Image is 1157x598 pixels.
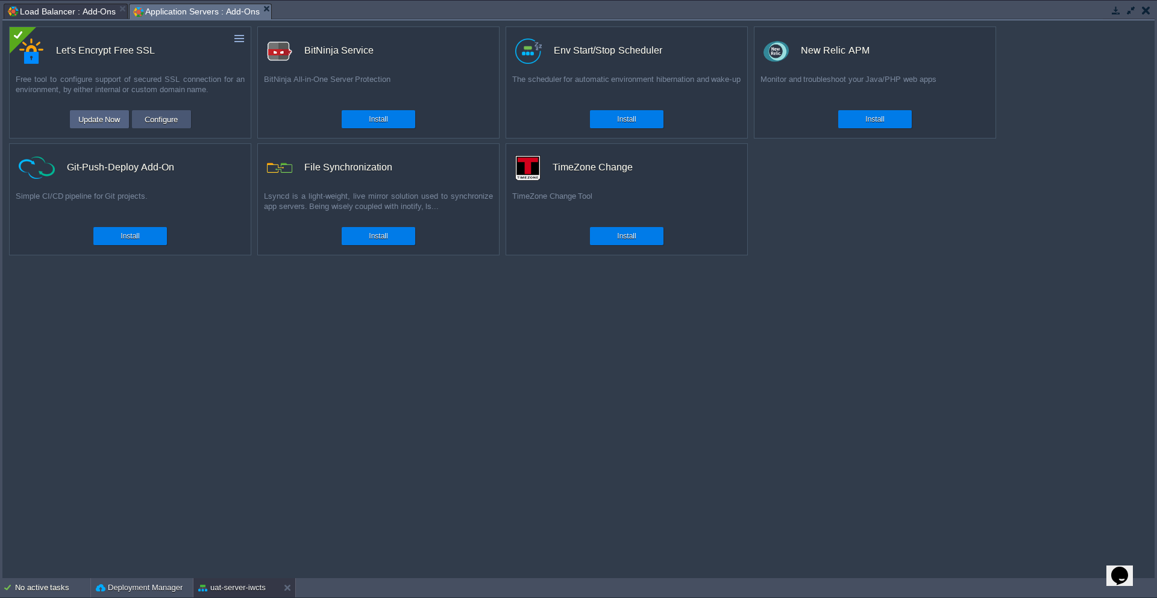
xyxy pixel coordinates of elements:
[8,4,116,19] span: Load Balancer : Add-Ons
[617,230,636,242] button: Install
[67,155,174,180] div: Git-Push-Deploy Add-On
[121,230,139,242] button: Install
[617,113,636,125] button: Install
[75,112,124,126] button: Update Now
[304,38,374,63] div: BitNinja Service
[267,155,292,181] img: icon.png
[1106,550,1145,586] iframe: chat widget
[19,157,55,179] img: ci-cd-icon.png
[763,39,789,64] img: newrelic_70x70.png
[506,74,747,104] div: The scheduler for automatic environment hibernation and wake-up
[515,39,542,64] img: logo.png
[258,74,499,104] div: BitNinja All-in-One Server Protection
[10,74,251,104] div: Free tool to configure support of secured SSL connection for an environment, by either internal o...
[258,191,499,221] div: Lsyncd is a light-weight, live mirror solution used to synchronize app servers. Being wisely coup...
[198,582,266,594] button: uat-server-iwcts
[369,230,387,242] button: Install
[554,38,662,63] div: Env Start/Stop Scheduler
[96,582,183,594] button: Deployment Manager
[56,38,155,63] div: Let's Encrypt Free SSL
[506,191,747,221] div: TimeZone Change Tool
[10,191,251,221] div: Simple CI/CD pipeline for Git projects.
[15,578,90,597] div: No active tasks
[141,112,181,126] button: Configure
[133,4,259,19] span: Application Servers : Add-Ons
[865,113,884,125] button: Install
[515,155,541,181] img: timezone-logo.png
[369,113,387,125] button: Install
[553,155,633,180] div: TimeZone Change
[304,155,392,180] div: File Synchronization
[754,74,996,104] div: Monitor and troubleshoot your Java/PHP web apps
[267,39,292,64] img: logo.png
[801,38,870,63] div: New Relic APM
